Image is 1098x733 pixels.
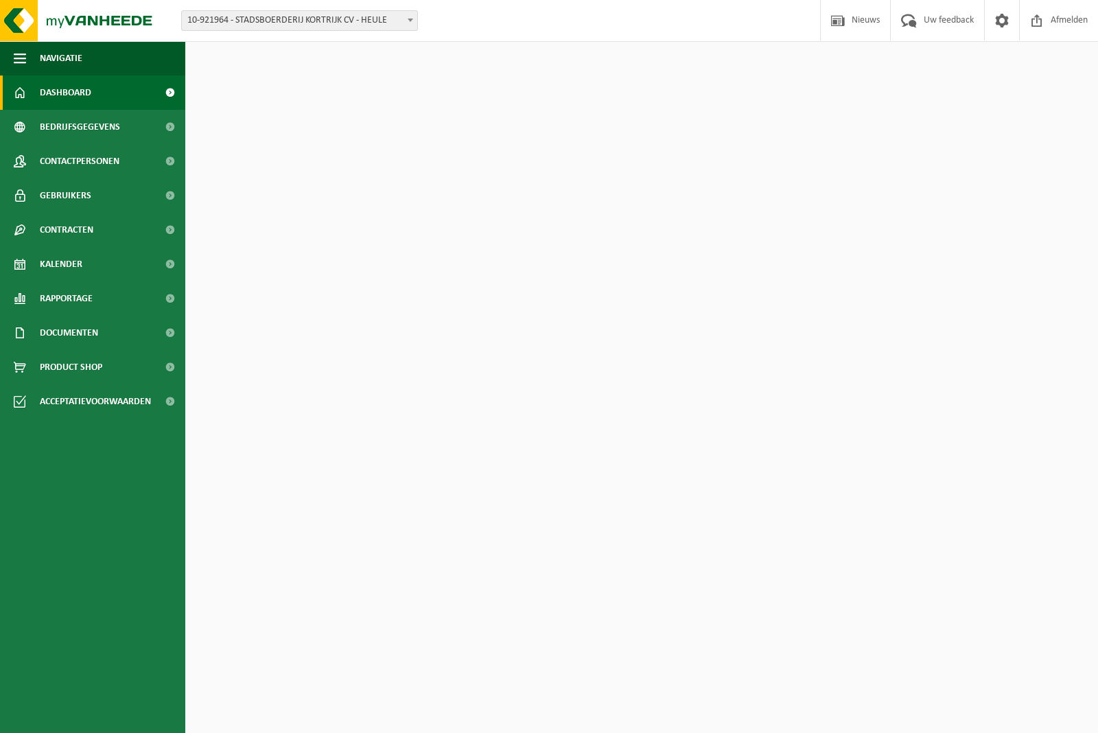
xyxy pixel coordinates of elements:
span: Gebruikers [40,178,91,213]
span: 10-921964 - STADSBOERDERIJ KORTRIJK CV - HEULE [181,10,418,31]
span: 10-921964 - STADSBOERDERIJ KORTRIJK CV - HEULE [182,11,417,30]
span: Kalender [40,247,82,281]
span: Contracten [40,213,93,247]
span: Acceptatievoorwaarden [40,384,151,419]
span: Dashboard [40,75,91,110]
span: Bedrijfsgegevens [40,110,120,144]
span: Product Shop [40,350,102,384]
span: Contactpersonen [40,144,119,178]
span: Navigatie [40,41,82,75]
span: Documenten [40,316,98,350]
span: Rapportage [40,281,93,316]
